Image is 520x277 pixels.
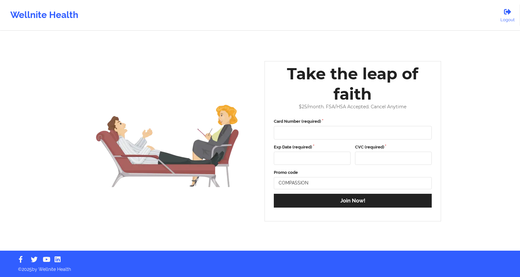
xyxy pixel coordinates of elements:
a: Logout [495,4,520,26]
div: $ 25 /month. FSA/HSA Accepted. Cancel Anytime [269,104,436,110]
input: Enter promo code [274,177,432,189]
iframe: Secure expiration date input frame [278,156,346,161]
button: Join Now! [274,194,432,208]
label: CVC (required) [355,144,432,150]
img: wellnite-stripe-payment-hero_200.07efaa51.png [84,81,251,201]
label: Exp Date (required) [274,144,351,150]
p: © 2025 by Wellnite Health [13,262,507,273]
label: Promo code [274,169,432,176]
iframe: Secure CVC input frame [359,156,428,161]
iframe: Secure card number input frame [278,130,428,136]
div: Take the leap of faith [269,64,436,104]
label: Card Number (required) [274,118,432,125]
